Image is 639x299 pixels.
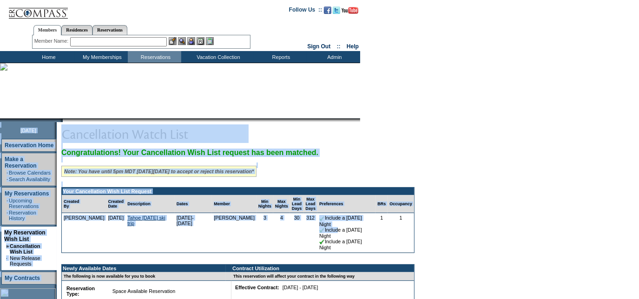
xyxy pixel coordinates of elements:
[304,195,318,213] td: Max Lead Days
[9,210,36,221] a: Reservation History
[7,198,8,209] td: ·
[375,213,388,253] td: 1
[21,51,74,63] td: Home
[317,195,375,213] td: Preferences
[307,43,330,50] a: Sign Out
[178,37,186,45] img: View
[231,265,414,272] td: Contract Utilization
[317,213,375,253] td: Include a [DATE] Night Include a [DATE] Night Include a [DATE] Night
[324,9,331,15] a: Become our fan on Facebook
[5,142,53,149] a: Reservation Home
[9,198,39,209] a: Upcoming Reservations
[333,9,340,15] a: Follow us on Twitter
[7,210,8,221] td: ·
[106,213,126,253] td: [DATE]
[324,6,331,14] img: Become our fan on Facebook
[337,43,341,50] span: ::
[388,213,414,253] td: 1
[4,229,46,242] a: My Reservation Wish List
[342,9,358,15] a: Subscribe to our YouTube Channel
[64,169,254,174] i: Note: You have until 5pm MDT [DATE][DATE] to accept or reject this reservation*
[231,272,414,281] td: This reservation will affect your contract in the following way
[7,176,8,182] td: ·
[62,195,106,213] td: Created By
[61,25,92,35] a: Residences
[388,195,414,213] td: Occupancy
[9,176,50,182] a: Search Availability
[319,227,325,233] img: chkSmaller.gif
[62,272,226,281] td: The following is now available for you to book
[59,118,63,122] img: promoShadowLeftCorner.gif
[253,51,307,63] td: Reports
[106,195,126,213] td: Created Date
[34,37,70,45] div: Member Name:
[290,195,304,213] td: Min Lead Days
[6,255,9,266] td: ·
[62,213,106,253] td: [PERSON_NAME]
[10,243,40,254] a: Cancellation Wish List
[304,213,318,253] td: 312
[257,195,273,213] td: Min Nights
[206,37,214,45] img: b_calculator.gif
[125,195,175,213] td: Description
[257,213,273,253] td: 3
[319,239,325,245] img: chkSmaller.gif
[333,6,340,14] img: Follow us on Twitter
[347,43,359,50] a: Help
[290,213,304,253] td: 30
[307,51,360,63] td: Admin
[127,215,165,226] a: Tahoe [DATE] ski trip
[212,195,257,213] td: Member
[289,6,322,17] td: Follow Us ::
[175,213,212,253] td: [DATE]- [DATE]
[92,25,127,35] a: Reservations
[273,213,290,253] td: 4
[62,188,414,195] td: Your Cancellation Wish List Request
[7,170,8,175] td: ·
[175,195,212,213] td: Dates
[169,37,177,45] img: b_edit.gif
[6,243,9,249] b: »
[212,213,257,253] td: [PERSON_NAME]
[74,51,128,63] td: My Memberships
[342,7,358,14] img: Subscribe to our YouTube Channel
[5,156,37,169] a: Make a Reservation
[20,128,36,133] span: [DATE]
[63,118,64,122] img: blank.gif
[5,190,49,197] a: My Reservations
[235,285,279,290] b: Effective Contract:
[128,51,181,63] td: Reservations
[181,51,253,63] td: Vacation Collection
[10,255,40,266] a: New Release Requests
[375,195,388,213] td: BRs
[283,285,318,290] nobr: [DATE] - [DATE]
[273,195,290,213] td: Max Nights
[111,286,177,296] span: Space Available Reservation
[62,265,226,272] td: Newly Available Dates
[187,37,195,45] img: Impersonate
[9,170,51,175] a: Browse Calendars
[61,149,318,156] span: Congratulations! Your Cancellation Wish List request has been matched.
[319,216,325,221] img: chkSmaller.gif
[61,124,247,143] img: pgTtlCancellationNotification.gif
[5,275,40,281] a: My Contracts
[197,37,204,45] img: Reservations
[33,25,62,35] a: Members
[66,286,95,297] b: Reservation Type:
